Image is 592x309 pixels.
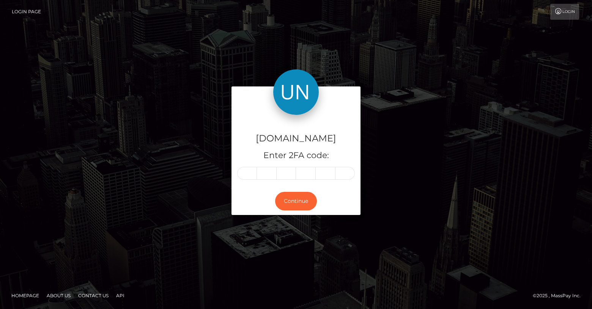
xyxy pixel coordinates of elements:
a: Homepage [8,290,42,301]
a: API [113,290,128,301]
a: Login [550,4,579,20]
a: Contact Us [75,290,112,301]
a: Login Page [12,4,41,20]
h5: Enter 2FA code: [237,150,355,162]
img: Unlockt.me [273,69,319,115]
button: Continue [275,192,317,210]
a: About Us [44,290,74,301]
h4: [DOMAIN_NAME] [237,132,355,145]
div: © 2025 , MassPay Inc. [533,292,586,300]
